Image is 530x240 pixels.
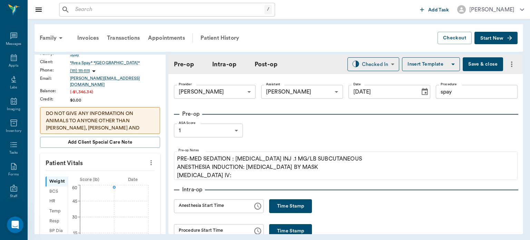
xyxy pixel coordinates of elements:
[417,3,452,16] button: Add Task
[40,153,160,171] p: Patient Vitals
[251,199,265,213] button: Choose time
[7,107,20,112] div: Imaging
[9,63,18,68] div: Appts
[178,148,199,153] label: Pre-op Notes
[506,58,518,70] button: more
[46,226,68,236] div: BP Dia
[70,89,160,95] div: (-$1,346.34)
[179,185,205,194] p: Intra-op
[441,82,457,87] label: Procedure
[40,75,70,81] div: Email :
[474,32,518,45] button: Start New
[177,155,514,180] p: PRE-MED SEDATION : [MEDICAL_DATA] INJ .1 MG/LB SUBCUTANEOUS ANESTHESIA INDUCTION: [MEDICAL_DATA] ...
[9,150,18,155] div: Tasks
[46,176,68,186] div: Weight
[70,60,160,66] a: *Area Spay* *[GEOGRAPHIC_DATA]*
[264,5,272,14] div: /
[73,30,103,46] a: Invoices
[73,231,77,235] tspan: 15
[251,224,265,238] button: Choose time
[261,85,343,99] div: [PERSON_NAME]
[174,124,243,137] div: 1
[70,51,160,58] a: Spay
[70,68,90,74] p: (111) 111-1111
[418,85,432,99] button: Choose date, selected date is Oct 2, 2025
[46,196,68,207] div: HR
[111,176,155,183] div: Date
[174,224,248,238] input: hh:mm aa
[46,110,154,168] p: DO NOT GIVE ANY INFORMATION ON ANIMALS TO ANYONE OTHER THAN [PERSON_NAME], [PERSON_NAME] AND [PER...
[362,60,389,68] div: Checked In
[72,5,264,15] input: Search
[452,3,530,16] button: [PERSON_NAME]
[8,172,19,177] div: Forms
[70,75,160,88] a: [PERSON_NAME][EMAIL_ADDRESS][DOMAIN_NAME]
[174,60,194,69] a: Pre-op
[196,30,243,46] a: Patient History
[144,30,189,46] a: Appointments
[40,88,70,94] div: Balance :
[68,138,132,146] span: Add client Special Care Note
[40,137,160,148] button: Add client Special Care Note
[266,82,280,87] label: Assistant
[10,194,17,199] div: Staff
[72,185,77,190] tspan: 60
[469,6,514,14] div: [PERSON_NAME]
[212,60,236,69] a: Intra-op
[72,215,77,219] tspan: 30
[40,59,70,65] div: Client :
[269,224,312,238] button: Time Stamp
[40,96,70,102] div: Credit :
[7,217,23,233] iframe: Intercom live chat
[174,85,256,99] div: [PERSON_NAME]
[255,60,277,69] a: Post-op
[438,32,472,45] button: Checkout
[68,176,111,183] div: Score ( lb )
[32,3,46,17] button: Close drawer
[349,85,415,99] input: MM/DD/YYYY
[179,82,192,87] label: Provider
[72,199,77,203] tspan: 45
[146,157,157,169] button: more
[179,121,195,125] label: ASA Score
[46,186,68,196] div: BCS
[353,82,361,87] label: Date
[269,199,312,213] button: Time Stamp
[103,30,144,46] a: Transactions
[6,41,22,47] div: Messages
[463,57,503,71] button: Save & close
[179,110,202,118] p: Pre-op
[174,199,248,213] input: hh:mm aa
[70,97,160,103] div: $0.00
[402,57,460,71] button: Insert Template
[40,67,70,73] div: Phone :
[46,216,68,226] div: Resp
[6,128,21,134] div: Inventory
[10,85,17,90] div: Labs
[36,30,69,46] div: Family
[46,206,68,216] div: Temp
